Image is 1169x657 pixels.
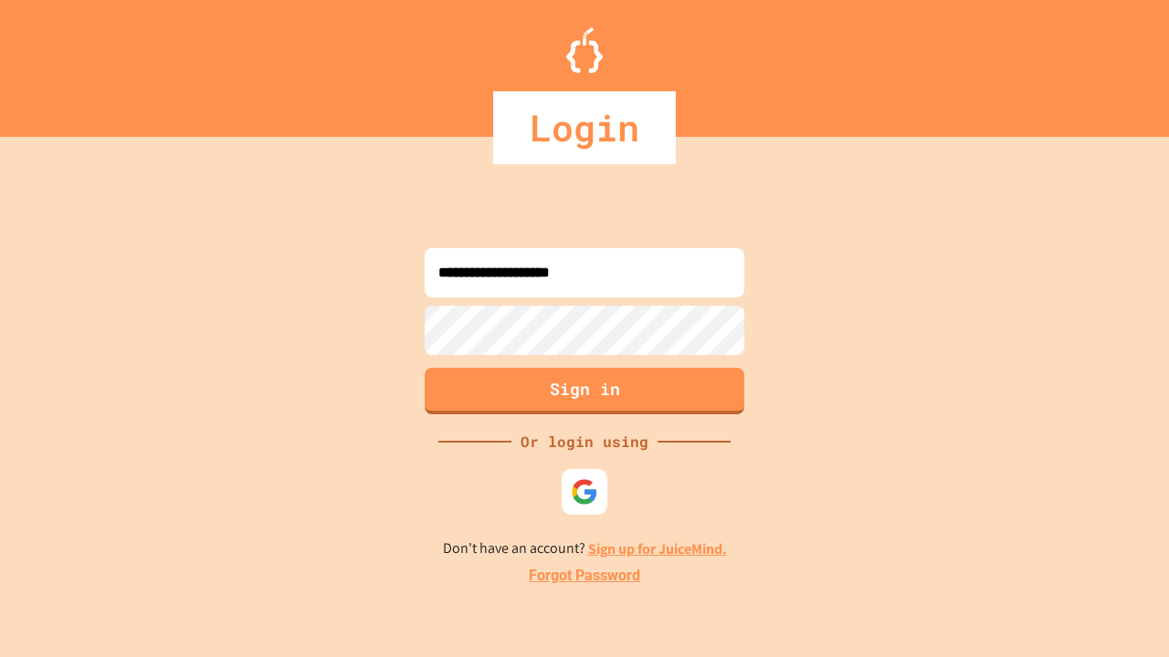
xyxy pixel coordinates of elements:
a: Sign up for JuiceMind. [588,539,727,558]
button: Sign in [425,368,744,414]
div: Or login using [511,431,658,453]
div: Login [493,91,676,164]
img: google-icon.svg [571,478,598,506]
a: Forgot Password [529,565,640,587]
img: Logo.svg [566,27,603,73]
p: Don't have an account? [443,537,727,560]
